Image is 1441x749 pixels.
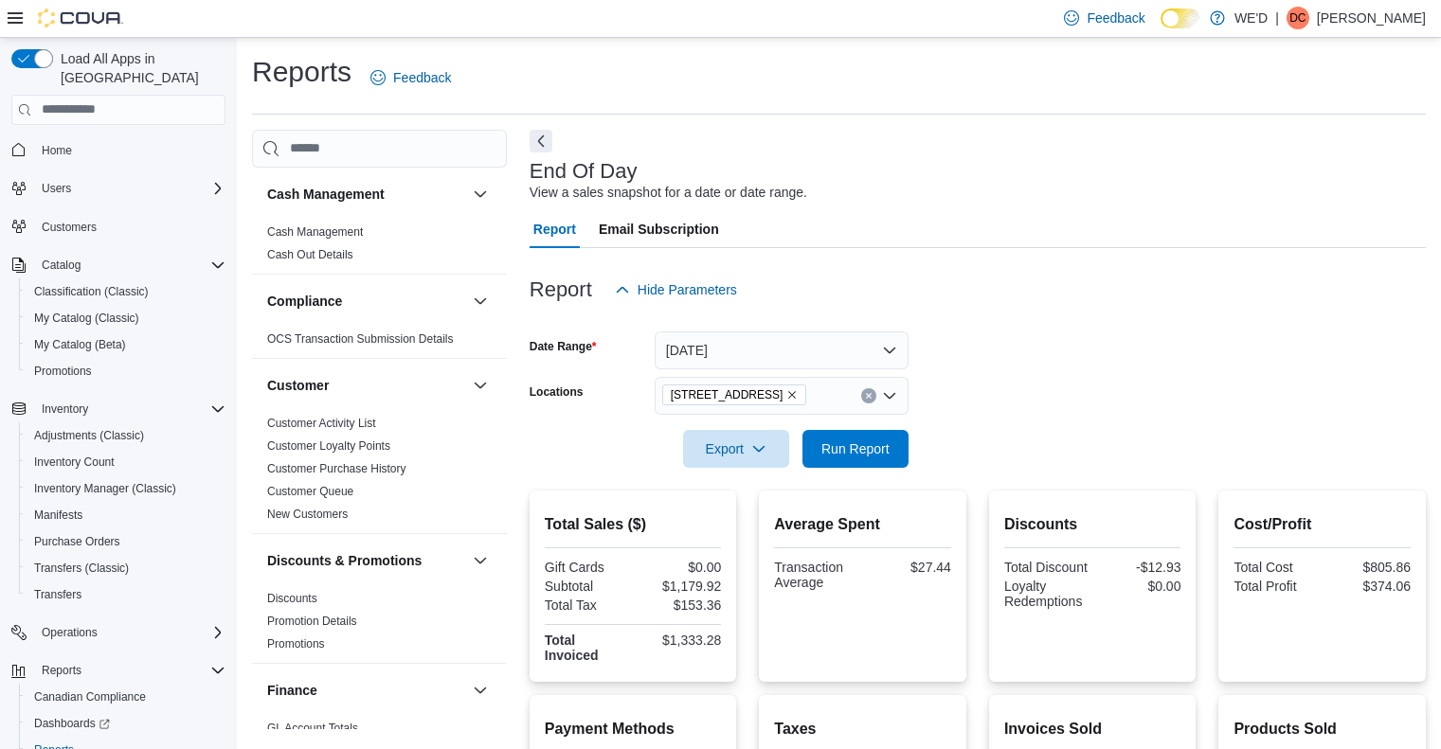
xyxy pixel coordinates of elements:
[545,560,629,575] div: Gift Cards
[671,385,784,404] span: [STREET_ADDRESS]
[267,485,353,498] a: Customer Queue
[267,636,325,651] span: Promotions
[267,417,376,430] a: Customer Activity List
[42,143,72,158] span: Home
[34,587,81,602] span: Transfers
[1234,579,1318,594] div: Total Profit
[1234,7,1268,29] p: WE'D
[1096,560,1180,575] div: -$12.93
[34,364,92,379] span: Promotions
[861,388,876,403] button: Clear input
[774,718,951,740] h2: Taxes
[27,333,134,356] a: My Catalog (Beta)
[34,716,110,731] span: Dashboards
[34,177,79,200] button: Users
[27,686,153,708] a: Canadian Compliance
[267,292,342,311] h3: Compliance
[27,307,225,330] span: My Catalog (Classic)
[267,681,465,700] button: Finance
[683,430,789,468] button: Export
[19,449,233,475] button: Inventory Count
[533,210,576,248] span: Report
[53,49,225,87] span: Load All Apps in [GEOGRAPHIC_DATA]
[267,461,406,476] span: Customer Purchase History
[530,183,807,203] div: View a sales snapshot for a date or date range.
[34,659,225,682] span: Reports
[19,555,233,581] button: Transfers (Classic)
[1087,9,1144,27] span: Feedback
[1326,560,1411,575] div: $805.86
[545,633,599,663] strong: Total Invoiced
[530,160,638,183] h3: End Of Day
[27,557,136,580] a: Transfers (Classic)
[882,388,897,403] button: Open list of options
[19,278,233,305] button: Classification (Classic)
[34,659,89,682] button: Reports
[27,530,128,553] a: Purchase Orders
[27,280,225,303] span: Classification (Classic)
[34,561,129,576] span: Transfers (Classic)
[267,185,465,204] button: Cash Management
[1275,7,1279,29] p: |
[34,534,120,549] span: Purchase Orders
[599,210,719,248] span: Email Subscription
[530,278,592,301] h3: Report
[393,68,451,87] span: Feedback
[27,504,90,526] a: Manifests
[34,398,96,420] button: Inventory
[42,625,98,640] span: Operations
[34,216,104,239] a: Customers
[267,376,329,395] h3: Customer
[1317,7,1426,29] p: [PERSON_NAME]
[267,591,317,606] span: Discounts
[252,412,507,533] div: Customer
[469,183,492,205] button: Cash Management
[267,225,363,239] a: Cash Management
[19,358,233,384] button: Promotions
[1287,7,1309,29] div: David Chu
[4,619,233,646] button: Operations
[27,557,225,580] span: Transfers (Classic)
[27,477,225,500] span: Inventory Manager (Classic)
[27,504,225,526] span: Manifests
[19,502,233,528] button: Manifests
[27,451,122,473] a: Inventory Count
[267,332,454,346] a: OCS Transaction Submission Details
[4,213,233,241] button: Customers
[821,439,890,458] span: Run Report
[34,138,225,162] span: Home
[267,484,353,499] span: Customer Queue
[42,401,88,417] span: Inventory
[27,360,225,383] span: Promotions
[1161,28,1162,29] span: Dark Mode
[34,177,225,200] span: Users
[637,597,721,613] div: $153.36
[4,175,233,202] button: Users
[27,530,225,553] span: Purchase Orders
[252,53,351,91] h1: Reports
[530,130,552,152] button: Next
[267,681,317,700] h3: Finance
[1004,718,1181,740] h2: Invoices Sold
[267,292,465,311] button: Compliance
[19,475,233,502] button: Inventory Manager (Classic)
[27,333,225,356] span: My Catalog (Beta)
[637,633,721,648] div: $1,333.28
[267,248,353,261] a: Cash Out Details
[19,684,233,710] button: Canadian Compliance
[545,718,722,740] h2: Payment Methods
[867,560,951,575] div: $27.44
[34,621,225,644] span: Operations
[267,376,465,395] button: Customer
[267,592,317,605] a: Discounts
[27,712,225,735] span: Dashboards
[363,59,459,97] a: Feedback
[27,583,89,606] a: Transfers
[42,220,97,235] span: Customers
[655,331,909,369] button: [DATE]
[4,396,233,422] button: Inventory
[267,416,376,431] span: Customer Activity List
[34,139,80,162] a: Home
[4,252,233,278] button: Catalog
[545,513,722,536] h2: Total Sales ($)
